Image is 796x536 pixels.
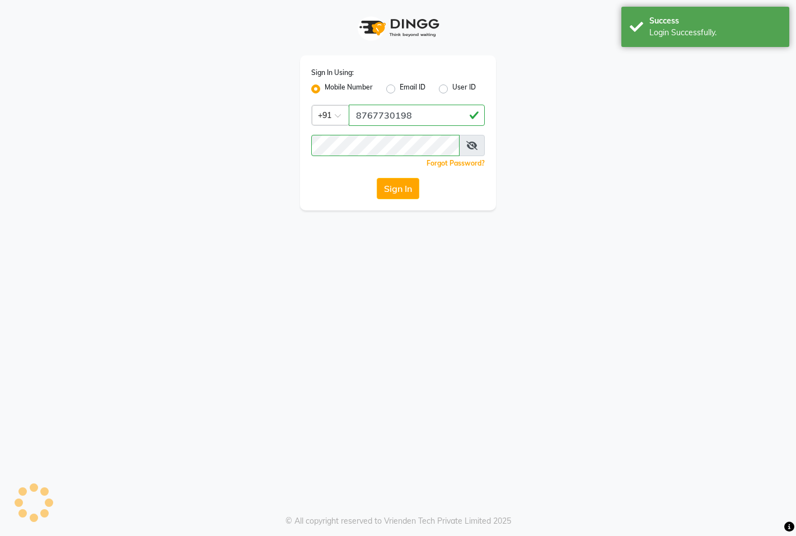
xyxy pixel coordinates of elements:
[400,82,425,96] label: Email ID
[452,82,476,96] label: User ID
[311,68,354,78] label: Sign In Using:
[325,82,373,96] label: Mobile Number
[349,105,485,126] input: Username
[649,15,781,27] div: Success
[427,159,485,167] a: Forgot Password?
[353,11,443,44] img: logo1.svg
[377,178,419,199] button: Sign In
[649,27,781,39] div: Login Successfully.
[311,135,460,156] input: Username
